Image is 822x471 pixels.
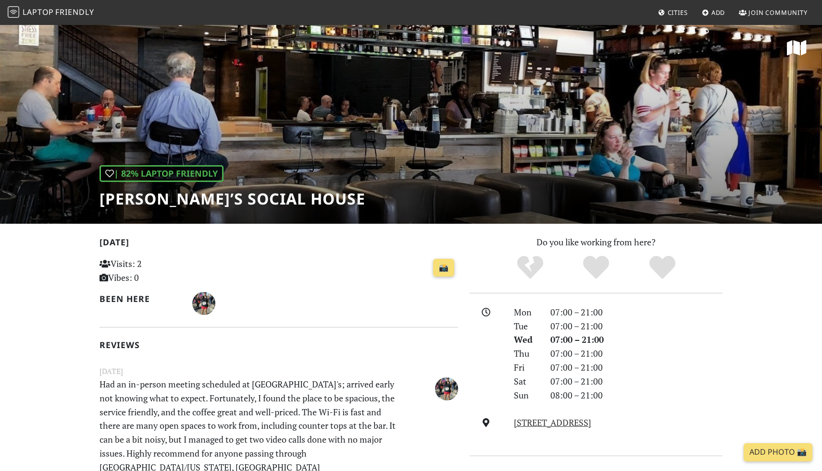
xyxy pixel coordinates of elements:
p: Do you like working from here? [470,235,722,249]
div: Wed [508,333,545,347]
div: 07:00 – 21:00 [545,361,728,374]
a: Join Community [735,4,811,21]
span: Friendly [55,7,94,17]
img: 1348-justin.jpg [192,292,215,315]
img: LaptopFriendly [8,6,19,18]
a: Cities [654,4,692,21]
div: Thu [508,347,545,361]
div: Mon [508,305,545,319]
a: LaptopFriendly LaptopFriendly [8,4,94,21]
div: 07:00 – 21:00 [545,305,728,319]
a: 📸 [433,259,454,277]
div: 07:00 – 21:00 [545,374,728,388]
span: Cities [668,8,688,17]
span: Justin Ahn [192,297,215,308]
a: [STREET_ADDRESS] [514,417,591,428]
div: Tue [508,319,545,333]
div: Sun [508,388,545,402]
small: [DATE] [94,365,464,377]
a: Add [698,4,729,21]
p: Visits: 2 Vibes: 0 [100,257,212,285]
span: Add [711,8,725,17]
h2: Been here [100,294,181,304]
span: Laptop [23,7,54,17]
div: No [497,254,563,281]
div: Sat [508,374,545,388]
img: 1348-justin.jpg [435,377,458,400]
div: | 82% Laptop Friendly [100,165,224,182]
div: Definitely! [629,254,696,281]
div: 07:00 – 21:00 [545,347,728,361]
span: Justin Ahn [435,382,458,393]
div: Yes [563,254,629,281]
a: Add Photo 📸 [744,443,812,461]
div: 07:00 – 21:00 [545,319,728,333]
h2: [DATE] [100,237,458,251]
div: 07:00 – 21:00 [545,333,728,347]
span: Join Community [748,8,808,17]
h2: Reviews [100,340,458,350]
div: 08:00 – 21:00 [545,388,728,402]
div: Fri [508,361,545,374]
h1: [PERSON_NAME]’s Social House [100,190,365,208]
